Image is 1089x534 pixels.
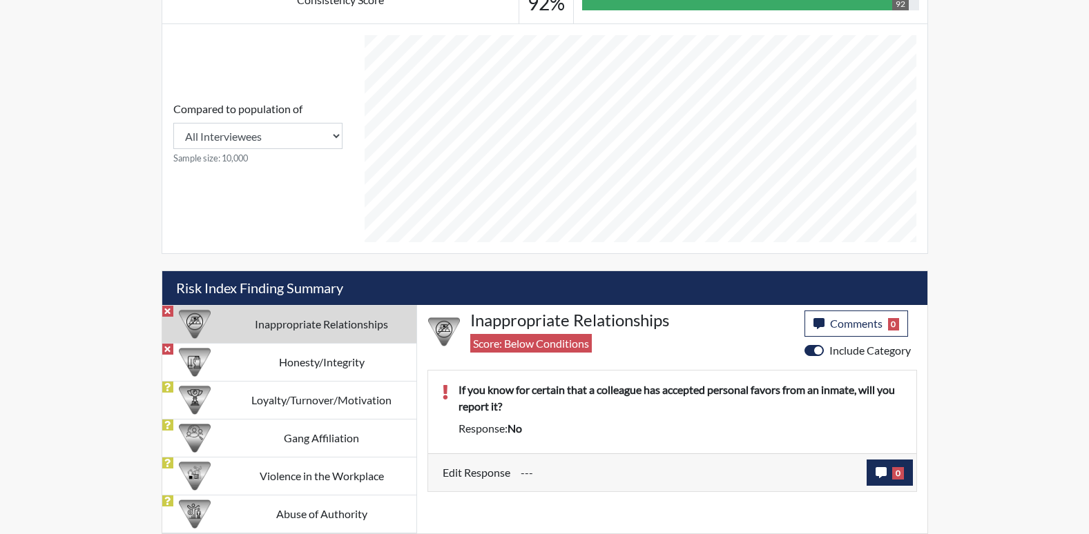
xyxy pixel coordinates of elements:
[227,305,416,343] td: Inappropriate Relationships
[829,342,911,359] label: Include Category
[173,101,302,117] label: Compared to population of
[179,460,211,492] img: CATEGORY%20ICON-26.eccbb84f.png
[179,346,211,378] img: CATEGORY%20ICON-11.a5f294f4.png
[179,498,211,530] img: CATEGORY%20ICON-01.94e51fac.png
[428,316,460,348] img: CATEGORY%20ICON-14.139f8ef7.png
[508,422,522,435] span: no
[470,334,592,353] span: Score: Below Conditions
[227,343,416,381] td: Honesty/Integrity
[227,457,416,495] td: Violence in the Workplace
[804,310,909,337] button: Comments0
[227,381,416,419] td: Loyalty/Turnover/Motivation
[227,495,416,533] td: Abuse of Authority
[888,318,900,330] span: 0
[830,317,883,330] span: Comments
[867,459,913,486] button: 0
[448,420,913,437] div: Response:
[162,271,927,305] h5: Risk Index Finding Summary
[443,459,510,486] label: Edit Response
[179,308,211,340] img: CATEGORY%20ICON-14.139f8ef7.png
[227,419,416,457] td: Gang Affiliation
[470,310,794,330] h4: Inappropriate Relationships
[173,101,343,165] div: Consistency Score comparison among population
[179,422,211,454] img: CATEGORY%20ICON-02.2c5dd649.png
[173,152,343,165] small: Sample size: 10,000
[510,459,867,486] div: Update the test taker's response, the change might impact the score
[179,384,211,416] img: CATEGORY%20ICON-17.40ef8247.png
[892,467,904,479] span: 0
[459,382,903,415] p: If you know for certain that a colleague has accepted personal favors from an inmate, will you re...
